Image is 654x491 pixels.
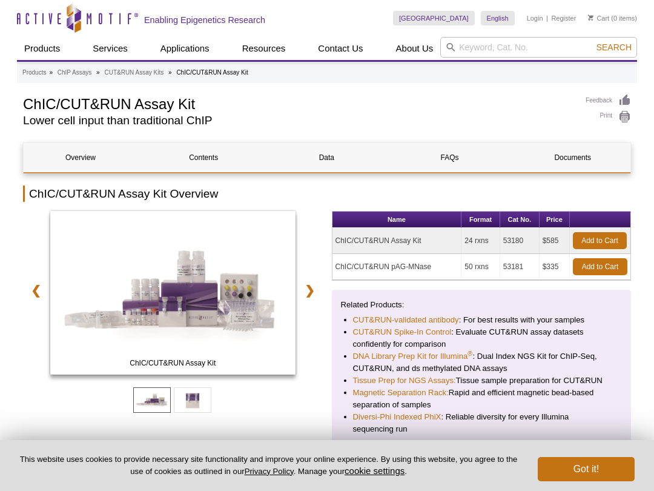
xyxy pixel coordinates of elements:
[24,143,137,172] a: Overview
[353,387,610,411] li: Rapid and efficient magnetic bead-based separation of samples
[540,212,570,228] th: Price
[50,211,296,378] a: ChIC/CUT&RUN Assay Kit
[332,254,462,280] td: ChIC/CUT&RUN pAG-MNase
[353,326,610,350] li: : Evaluate CUT&RUN assay datasets confidently for comparison
[588,14,609,22] a: Cart
[573,232,627,249] a: Add to Cart
[269,143,383,172] a: Data
[297,276,323,304] a: ❯
[176,69,248,76] li: ChIC/CUT&RUN Assay Kit
[23,276,49,304] a: ❮
[49,69,53,76] li: »
[22,67,46,78] a: Products
[353,350,610,375] li: : Dual Index NGS Kit for ChIP-Seq, CUT&RUN, and ds methylated DNA assays
[235,37,293,60] a: Resources
[440,37,637,58] input: Keyword, Cat. No.
[19,454,518,477] p: This website uses cookies to provide necessary site functionality and improve your online experie...
[353,411,610,435] li: : Reliable diversity for every Illumina sequencing run
[353,326,452,338] a: CUT&RUN Spike-In Control
[153,37,217,60] a: Applications
[389,37,441,60] a: About Us
[58,67,92,78] a: ChIP Assays
[461,254,500,280] td: 50 rxns
[467,350,472,357] sup: ®
[588,15,593,21] img: Your Cart
[50,211,296,375] img: ChIC/CUT&RUN Assay Kit
[393,11,475,25] a: [GEOGRAPHIC_DATA]
[53,357,292,369] span: ChIC/CUT&RUN Assay Kit
[516,143,630,172] a: Documents
[538,457,635,481] button: Got it!
[23,185,631,202] h2: ChIC/CUT&RUN Assay Kit Overview
[527,14,543,22] a: Login
[593,42,635,53] button: Search
[147,143,260,172] a: Contents
[23,94,573,112] h1: ChIC/CUT&RUN Assay Kit
[586,110,631,124] a: Print
[168,69,172,76] li: »
[353,387,449,399] a: Magnetic Separation Rack:
[393,143,507,172] a: FAQs
[144,15,265,25] h2: Enabling Epigenetics Research
[17,37,67,60] a: Products
[540,228,570,254] td: $585
[311,37,370,60] a: Contact Us
[500,254,540,280] td: 53181
[332,228,462,254] td: ChIC/CUT&RUN Assay Kit
[461,212,500,228] th: Format
[341,299,623,311] p: Related Products:
[245,467,294,476] a: Privacy Policy
[85,37,135,60] a: Services
[596,42,632,52] span: Search
[586,94,631,107] a: Feedback
[500,228,540,254] td: 53180
[540,254,570,280] td: $335
[573,258,627,275] a: Add to Cart
[345,466,405,476] button: cookie settings
[353,375,456,387] a: Tissue Prep for NGS Assays:
[23,115,573,126] h2: Lower cell input than traditional ChIP
[96,69,100,76] li: »
[500,212,540,228] th: Cat No.
[104,67,163,78] a: CUT&RUN Assay Kits
[461,228,500,254] td: 24 rxns
[353,375,610,387] li: Tissue sample preparation for CUT&RUN
[353,411,441,423] a: Diversi-Phi Indexed PhiX
[481,11,515,25] a: English
[551,14,576,22] a: Register
[588,11,637,25] li: (0 items)
[353,350,473,362] a: DNA Library Prep Kit for Illumina®
[353,314,610,326] li: : For best results with your samples
[353,314,459,326] a: CUT&RUN-validated antibody
[546,11,548,25] li: |
[332,212,462,228] th: Name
